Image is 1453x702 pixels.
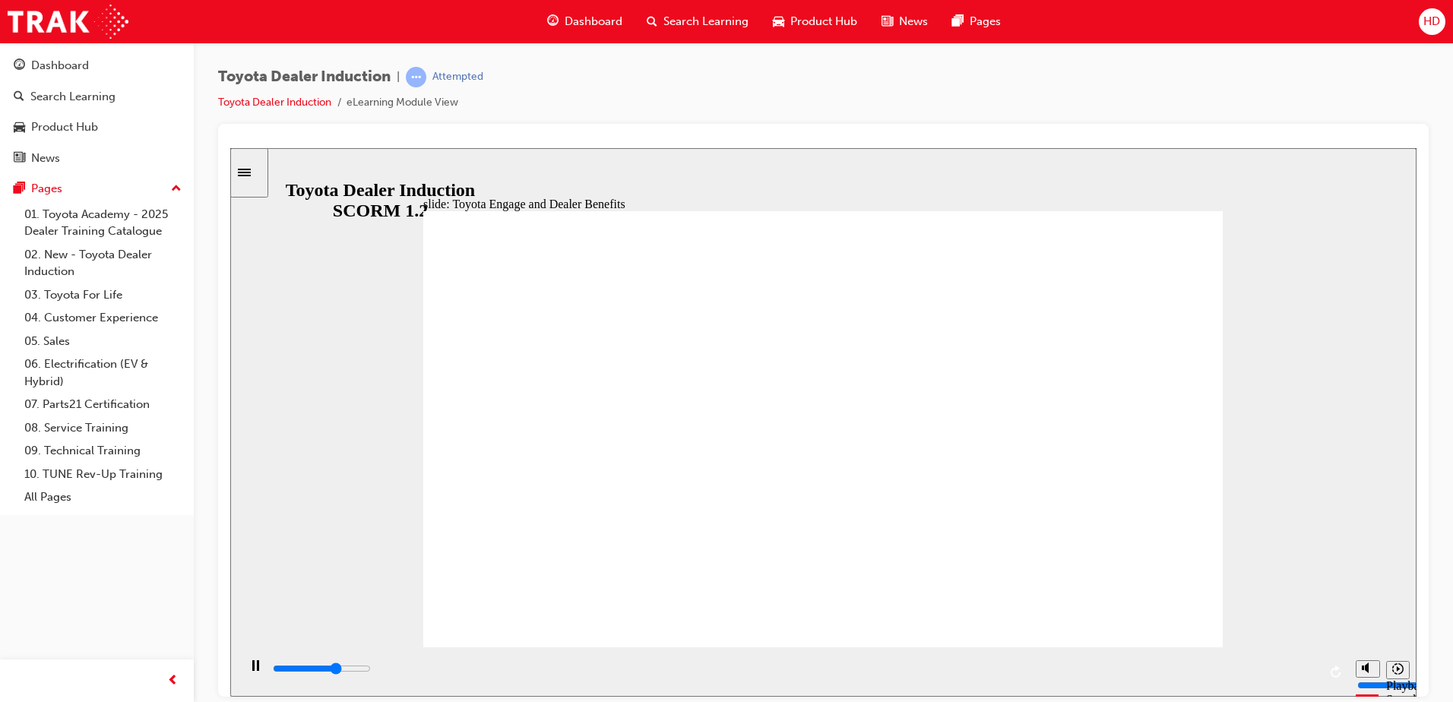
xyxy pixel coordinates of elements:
[18,353,188,393] a: 06. Electrification (EV & Hybrid)
[167,672,179,691] span: prev-icon
[397,68,400,86] span: |
[6,49,188,175] button: DashboardSearch LearningProduct HubNews
[940,6,1013,37] a: pages-iconPages
[8,499,1118,549] div: playback controls
[899,13,928,30] span: News
[432,70,483,84] div: Attempted
[1156,513,1179,531] button: Playback speed
[565,13,622,30] span: Dashboard
[6,144,188,172] a: News
[535,6,635,37] a: guage-iconDashboard
[218,96,331,109] a: Toyota Dealer Induction
[14,59,25,73] span: guage-icon
[6,113,188,141] a: Product Hub
[31,57,89,74] div: Dashboard
[30,88,116,106] div: Search Learning
[14,182,25,196] span: pages-icon
[18,463,188,486] a: 10. TUNE Rev-Up Training
[6,52,188,80] a: Dashboard
[14,121,25,134] span: car-icon
[18,283,188,307] a: 03. Toyota For Life
[6,175,188,203] button: Pages
[18,416,188,440] a: 08. Service Training
[8,5,128,39] img: Trak
[1095,513,1118,536] button: Replay (Ctrl+Alt+R)
[31,150,60,167] div: News
[18,485,188,509] a: All Pages
[1118,499,1179,549] div: misc controls
[43,514,141,526] input: slide progress
[218,68,391,86] span: Toyota Dealer Induction
[882,12,893,31] span: news-icon
[761,6,869,37] a: car-iconProduct Hub
[635,6,761,37] a: search-iconSearch Learning
[952,12,964,31] span: pages-icon
[1156,531,1179,558] div: Playback Speed
[18,330,188,353] a: 05. Sales
[547,12,559,31] span: guage-icon
[347,94,458,112] li: eLearning Module View
[773,12,784,31] span: car-icon
[406,67,426,87] span: learningRecordVerb_ATTEMPT-icon
[790,13,857,30] span: Product Hub
[869,6,940,37] a: news-iconNews
[647,12,657,31] span: search-icon
[970,13,1001,30] span: Pages
[1127,531,1225,543] input: volume
[1423,13,1440,30] span: HD
[1419,8,1445,35] button: HD
[18,306,188,330] a: 04. Customer Experience
[18,393,188,416] a: 07. Parts21 Certification
[18,203,188,243] a: 01. Toyota Academy - 2025 Dealer Training Catalogue
[18,439,188,463] a: 09. Technical Training
[171,179,182,199] span: up-icon
[6,83,188,111] a: Search Learning
[14,90,24,104] span: search-icon
[8,511,33,537] button: Pause (Ctrl+Alt+P)
[14,152,25,166] span: news-icon
[18,243,188,283] a: 02. New - Toyota Dealer Induction
[1125,512,1150,530] button: Mute (Ctrl+Alt+M)
[663,13,749,30] span: Search Learning
[31,180,62,198] div: Pages
[31,119,98,136] div: Product Hub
